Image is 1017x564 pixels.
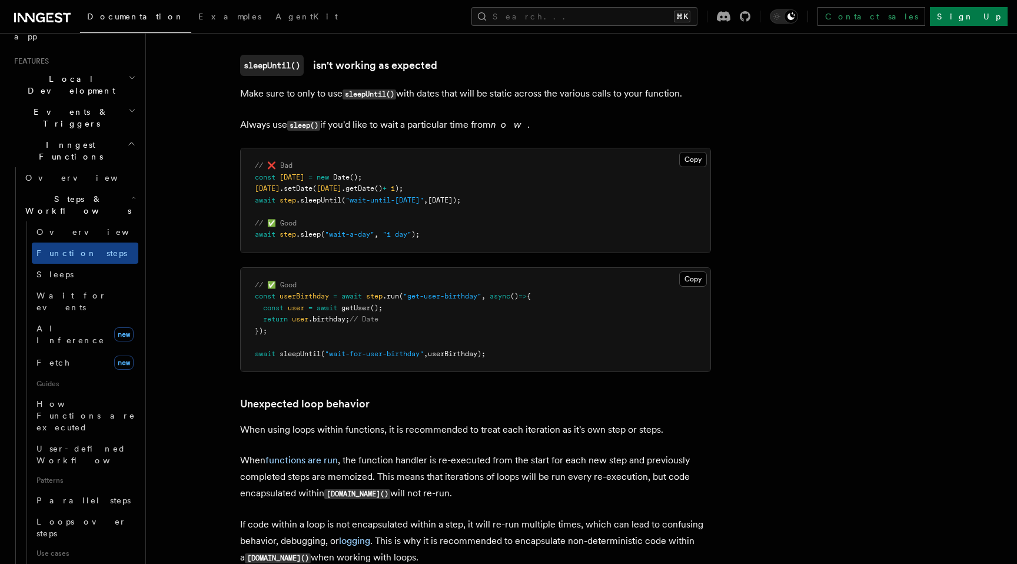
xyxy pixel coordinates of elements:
[411,230,420,238] span: );
[255,281,297,289] span: // ✅ Good
[280,173,304,181] span: [DATE]
[255,219,297,227] span: // ✅ Good
[428,350,486,358] span: userBirthday);
[490,292,510,300] span: async
[87,12,184,21] span: Documentation
[32,511,138,544] a: Loops over steps
[265,454,338,466] a: functions are run
[341,196,345,204] span: (
[9,68,138,101] button: Local Development
[240,85,711,102] p: Make sure to only to use with dates that will be static across the various calls to your function.
[114,356,134,370] span: new
[481,292,486,300] span: ,
[9,57,49,66] span: Features
[80,4,191,33] a: Documentation
[9,73,128,97] span: Local Development
[280,230,296,238] span: step
[374,184,383,193] span: ()
[317,173,329,181] span: new
[255,350,275,358] span: await
[36,270,74,279] span: Sleeps
[321,350,325,358] span: (
[341,292,362,300] span: await
[403,292,481,300] span: "get-user-birthday"
[263,315,288,323] span: return
[313,184,317,193] span: (
[32,471,138,490] span: Patterns
[36,496,131,505] span: Parallel steps
[679,271,707,287] button: Copy
[350,315,378,323] span: // Date
[25,173,147,183] span: Overview
[317,184,341,193] span: [DATE]
[317,304,337,312] span: await
[9,139,127,162] span: Inngest Functions
[9,101,138,134] button: Events & Triggers
[240,422,711,438] p: When using loops within functions, it is recommended to treat each iteration as it's own step or ...
[296,230,321,238] span: .sleep
[32,318,138,351] a: AI Inferencenew
[519,292,527,300] span: =>
[343,89,396,99] code: sleepUntil()
[345,196,424,204] span: "wait-until-[DATE]"
[308,315,350,323] span: .birthday;
[679,152,707,167] button: Copy
[114,327,134,341] span: new
[32,285,138,318] a: Wait for events
[191,4,268,32] a: Examples
[383,230,411,238] span: "1 day"
[9,106,128,130] span: Events & Triggers
[36,291,107,312] span: Wait for events
[275,12,338,21] span: AgentKit
[21,193,131,217] span: Steps & Workflows
[9,134,138,167] button: Inngest Functions
[32,264,138,285] a: Sleeps
[21,167,138,188] a: Overview
[321,230,325,238] span: (
[280,350,321,358] span: sleepUntil
[36,358,71,367] span: Fetch
[32,351,138,374] a: Fetchnew
[255,327,267,335] span: });
[366,292,383,300] span: step
[292,315,308,323] span: user
[32,438,138,471] a: User-defined Workflows
[288,304,304,312] span: user
[308,304,313,312] span: =
[240,396,370,412] a: Unexpected loop behavior
[817,7,925,26] a: Contact sales
[36,227,158,237] span: Overview
[287,121,320,131] code: sleep()
[674,11,690,22] kbd: ⌘K
[280,184,313,193] span: .setDate
[255,173,275,181] span: const
[255,196,275,204] span: await
[424,350,428,358] span: ,
[383,184,387,193] span: +
[325,230,374,238] span: "wait-a-day"
[471,7,697,26] button: Search...⌘K
[395,184,403,193] span: );
[339,535,370,546] a: logging
[36,517,127,538] span: Loops over steps
[280,292,329,300] span: userBirthday
[32,221,138,243] a: Overview
[240,55,437,76] a: sleepUntil()isn't working as expected
[240,117,711,134] p: Always use if you'd like to wait a particular time from .
[32,544,138,563] span: Use cases
[198,12,261,21] span: Examples
[930,7,1008,26] a: Sign Up
[424,196,428,204] span: ,
[32,490,138,511] a: Parallel steps
[350,173,362,181] span: ();
[240,55,304,76] code: sleepUntil()
[333,173,350,181] span: Date
[770,9,798,24] button: Toggle dark mode
[255,230,275,238] span: await
[21,188,138,221] button: Steps & Workflows
[428,196,461,204] span: [DATE]);
[370,304,383,312] span: ();
[374,230,378,238] span: ,
[280,196,296,204] span: step
[341,304,370,312] span: getUser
